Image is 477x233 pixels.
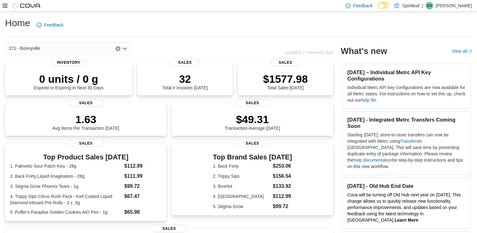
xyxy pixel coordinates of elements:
[213,203,270,210] dt: 5. Stigma Grow
[162,73,208,90] div: Total # Invoices [DATE]
[34,73,103,85] p: 0 units / 0 g
[10,193,122,206] dt: 4. Trippy Sips Citrus Rush Pack - Kief Coated Liquid Diamond Infused Pre-Rolls - 3 x .5g
[213,193,270,200] dt: 4. [GEOGRAPHIC_DATA]
[271,59,300,66] span: Sales
[263,73,308,90] div: Total Sales [DATE]
[378,2,391,9] input: Dark Mode
[225,113,280,126] p: $49.31
[347,132,465,170] p: Starting [DATE], store-to-store transfers can now be integrated with Metrc using in [GEOGRAPHIC_D...
[9,45,40,52] span: 271 - Bonnyville
[273,203,292,210] dd: $99.72
[273,172,292,180] dd: $156.54
[52,113,119,131] div: Avg Items Per Transaction [DATE]
[68,140,103,147] span: Sales
[10,183,122,189] dt: 3. Stigma Grow Phoenix Tears - 1g
[422,2,423,9] p: |
[213,153,292,161] h3: Top Brand Sales [DATE]
[426,2,433,9] div: Danielle N
[263,73,308,85] p: $1577.98
[213,183,270,189] dt: 3. BoxHot
[115,46,120,51] button: Clear input
[341,46,387,56] h2: What's new
[213,163,270,169] dt: 1. Back Forty
[162,73,208,85] p: 32
[10,163,122,169] dt: 1. Palmetto Sour Patch Kiss - 28g
[10,209,122,215] dt: 5. Puffer's Paradise Golden Cookies AIO Pen - 1g
[5,17,30,29] h1: Home
[124,208,161,216] dd: $65.98
[273,182,292,190] dd: $133.92
[273,162,292,170] dd: $253.06
[347,69,465,82] h3: [DATE] – Individual Metrc API Key Configurations
[347,116,465,129] h3: [DATE] - Integrated Metrc Transfers Coming Soon
[68,99,103,107] span: Sales
[10,173,122,179] dt: 2. Back Forty Liquid Imagination - 28g
[273,193,292,200] dd: $112.99
[124,193,161,200] dd: $67.47
[124,182,161,190] dd: $99.72
[52,113,119,126] p: 1.63
[171,59,199,66] span: Sales
[347,84,465,103] p: Individual Metrc API key configurations are now available for all Metrc states. For instructions ...
[34,73,103,90] div: Expired or Expiring in Next 30 Days
[213,173,270,179] dt: 2. Trippy Sips
[347,192,461,223] span: Cova will be turning off Old Hub next year on [DATE]. This change allows us to quickly release ne...
[13,3,41,9] img: Cova
[235,140,270,147] span: Sales
[353,158,392,163] a: help documentation
[452,49,472,54] a: View allExternal link
[427,2,432,9] span: DN
[347,183,465,189] h3: [DATE] - Old Hub End Date
[353,3,372,9] span: Feedback
[394,218,418,223] a: Learn More
[285,50,333,55] p: Updated 1 minute(s) ago
[436,2,472,9] p: [PERSON_NAME]
[44,22,63,28] span: Feedback
[400,139,419,144] a: Transfers
[34,19,66,31] a: Feedback
[124,162,161,170] dd: $112.99
[124,172,161,180] dd: $111.99
[361,98,376,103] a: help file
[225,113,280,131] div: Transaction Average [DATE]
[468,50,472,53] svg: External link
[151,225,187,232] span: Sales
[235,99,270,107] span: Sales
[122,46,127,51] button: Open list of options
[10,153,161,161] h3: Top Product Sales [DATE]
[51,59,86,66] span: Inventory
[402,2,419,9] p: Spiritleaf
